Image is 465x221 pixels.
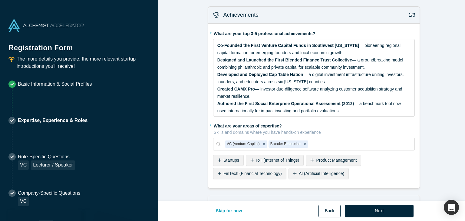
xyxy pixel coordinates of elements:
img: Alchemist Accelerator Logo [8,19,84,32]
div: rdw-editor [217,42,411,114]
p: 2/3 [405,200,415,207]
div: VC [18,160,29,170]
h3: Achievements [223,11,258,19]
span: — pioneering regional capital formation for emerging founders and local economic growth. [217,43,402,55]
span: Startups [223,158,239,163]
span: Designed and Launched the First Blended Finance Trust Collective [217,58,352,62]
div: Lecturer / Speaker [31,160,75,170]
p: Role-Specific Questions [18,153,75,160]
span: Authored the First Social Enterprise Operational Assessment (2012) [217,101,354,106]
div: VC [18,197,29,206]
span: Co-Founded the First Venture Capital Funds in Southwest [US_STATE] [217,43,359,48]
label: What are your areas of expertise? [213,121,415,136]
span: — a groundbreaking model combining philanthropic and private capital for scalable community inves... [217,58,404,70]
p: Company-Specific Questions [18,190,80,197]
div: FinTech (Financial Technology) [213,168,286,179]
button: Skip for now [209,205,249,217]
span: — a benchmark tool now used internationally for impact investing and portfolio evaluations. [217,101,402,113]
div: rdw-wrapper [213,39,415,117]
button: Back [318,205,341,217]
span: Created CAMX Pro [217,87,255,91]
p: Expertise, Experience & Roles [18,117,87,124]
div: AI (Artificial Intelligence) [289,168,349,179]
div: VC (Venture Capital) [225,140,261,148]
span: — a digital investment infrastructure uniting investors, founders, and educators across six [US_S... [217,72,405,84]
h1: Registration Form [8,36,150,53]
p: 1/3 [405,12,415,19]
div: Broader Enterprise [269,140,302,148]
p: Basic Information & Social Profiles [18,81,92,88]
span: IoT (Internet of Things) [256,158,299,163]
h3: Roles & Interests [222,200,265,208]
div: Product Management [306,155,361,166]
div: Remove Broader Enterprise [302,140,308,148]
label: What are your top 3-5 professional achievements? [213,28,415,37]
span: AI (Artificial Intelligence) [299,171,344,176]
span: Product Management [316,158,357,163]
div: Remove VC (Venture Capital) [261,140,267,148]
p: The more details you provide, the more relevant startup introductions you’ll receive! [17,55,150,70]
span: — investor due-diligence software analyzing customer acquisition strategy and market resilience. [217,87,404,99]
div: IoT (Internet of Things) [246,155,304,166]
button: Next [345,205,414,217]
span: Developed and Deployed Cap Table Nation [217,72,303,77]
span: FinTech (Financial Technology) [223,171,282,176]
div: Startups [213,155,244,166]
p: Skills and domains where you have hands-on experience [214,129,415,136]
